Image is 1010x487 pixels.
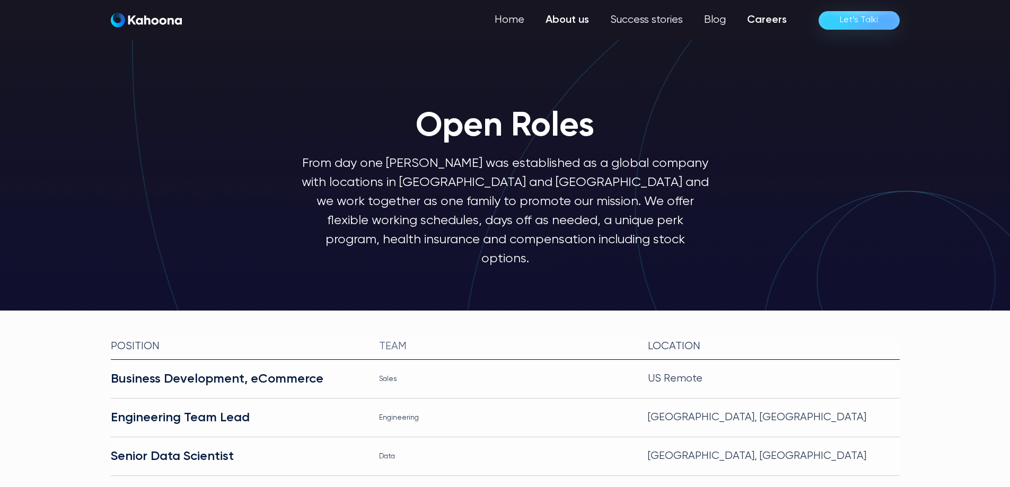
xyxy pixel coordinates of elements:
[840,12,879,29] div: Let’s Talk!
[111,370,363,387] div: Business Development, eCommerce
[379,409,631,426] div: Engineering
[648,338,900,355] div: Location
[484,10,535,31] a: Home
[111,448,363,465] div: Senior Data Scientist
[111,409,363,426] div: Engineering Team Lead
[736,10,797,31] a: Careers
[416,108,594,145] h1: Open Roles
[648,448,900,465] div: [GEOGRAPHIC_DATA], [GEOGRAPHIC_DATA]
[111,360,900,399] a: Business Development, eCommerceSalesUS Remote
[819,11,900,30] a: Let’s Talk!
[379,448,631,465] div: Data
[111,437,900,476] a: Senior Data ScientistData[GEOGRAPHIC_DATA], [GEOGRAPHIC_DATA]
[600,10,693,31] a: Success stories
[111,399,900,437] a: Engineering Team LeadEngineering[GEOGRAPHIC_DATA], [GEOGRAPHIC_DATA]
[111,13,182,28] img: Kahoona logo white
[648,370,900,387] div: US Remote
[379,370,631,387] div: Sales
[111,338,363,355] div: Position
[693,10,736,31] a: Blog
[379,338,631,355] div: team
[111,13,182,28] a: home
[535,10,600,31] a: About us
[648,409,900,426] div: [GEOGRAPHIC_DATA], [GEOGRAPHIC_DATA]
[302,154,709,268] p: From day one [PERSON_NAME] was established as a global company with locations in [GEOGRAPHIC_DATA...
